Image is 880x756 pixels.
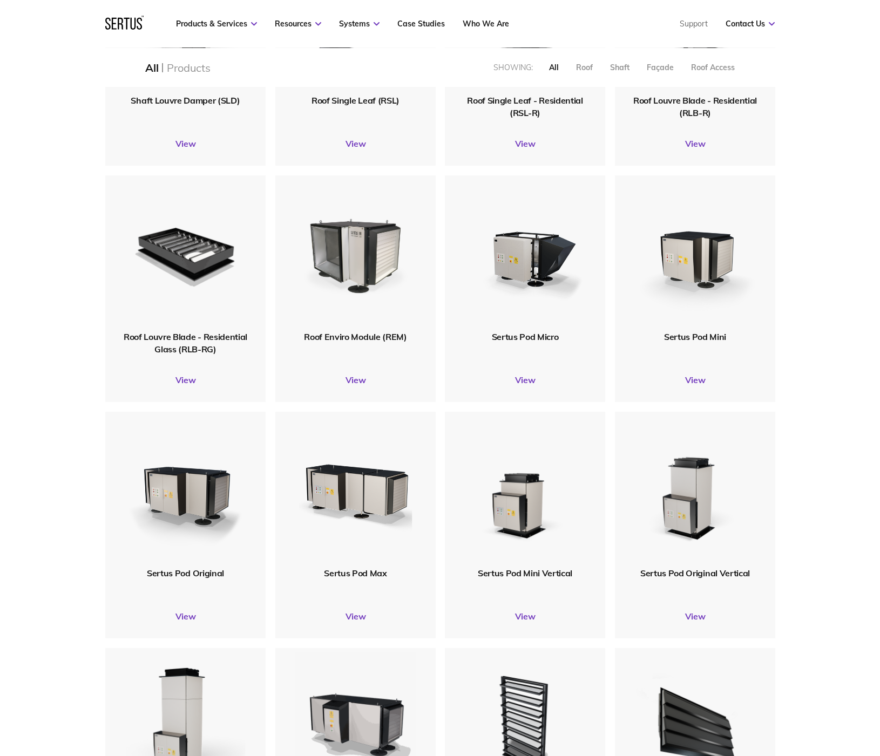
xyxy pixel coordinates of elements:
div: Roof [576,63,593,72]
span: Sertus Pod Mini [664,331,726,342]
a: View [615,374,775,385]
a: View [105,374,266,385]
a: View [445,611,605,622]
a: View [275,138,436,149]
a: View [105,611,266,622]
span: Roof Single Leaf (RSL) [312,95,400,106]
span: Roof Louvre Blade - Residential Glass (RLB-RG) [124,331,247,354]
div: All [549,63,559,72]
div: Shaft [610,63,629,72]
div: All [145,61,158,74]
span: Sertus Pod Original Vertical [640,568,750,578]
span: Roof Enviro Module (REM) [304,331,407,342]
span: Sertus Pod Max [324,568,387,578]
span: Sertus Pod Mini Vertical [478,568,572,578]
a: Case Studies [397,19,445,29]
a: View [445,138,605,149]
iframe: Chat Widget [686,631,880,756]
span: Roof Single Leaf - Residential (RSL-R) [467,95,583,118]
span: Sertus Pod Micro [492,331,559,342]
div: Showing: [493,63,533,72]
a: Support [680,19,708,29]
a: Contact Us [726,19,775,29]
div: Roof Access [691,63,735,72]
a: View [615,611,775,622]
a: View [445,374,605,385]
div: Products [167,61,210,74]
a: View [615,138,775,149]
a: Products & Services [176,19,257,29]
div: Façade [647,63,674,72]
a: Resources [275,19,321,29]
a: Who We Are [463,19,509,29]
span: Roof Louvre Blade - Residential (RLB-R) [633,95,757,118]
a: View [275,374,436,385]
span: Sertus Pod Original [147,568,224,578]
a: View [105,138,266,149]
a: Systems [339,19,380,29]
a: View [275,611,436,622]
span: Shaft Louvre Damper (SLD) [131,95,240,106]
